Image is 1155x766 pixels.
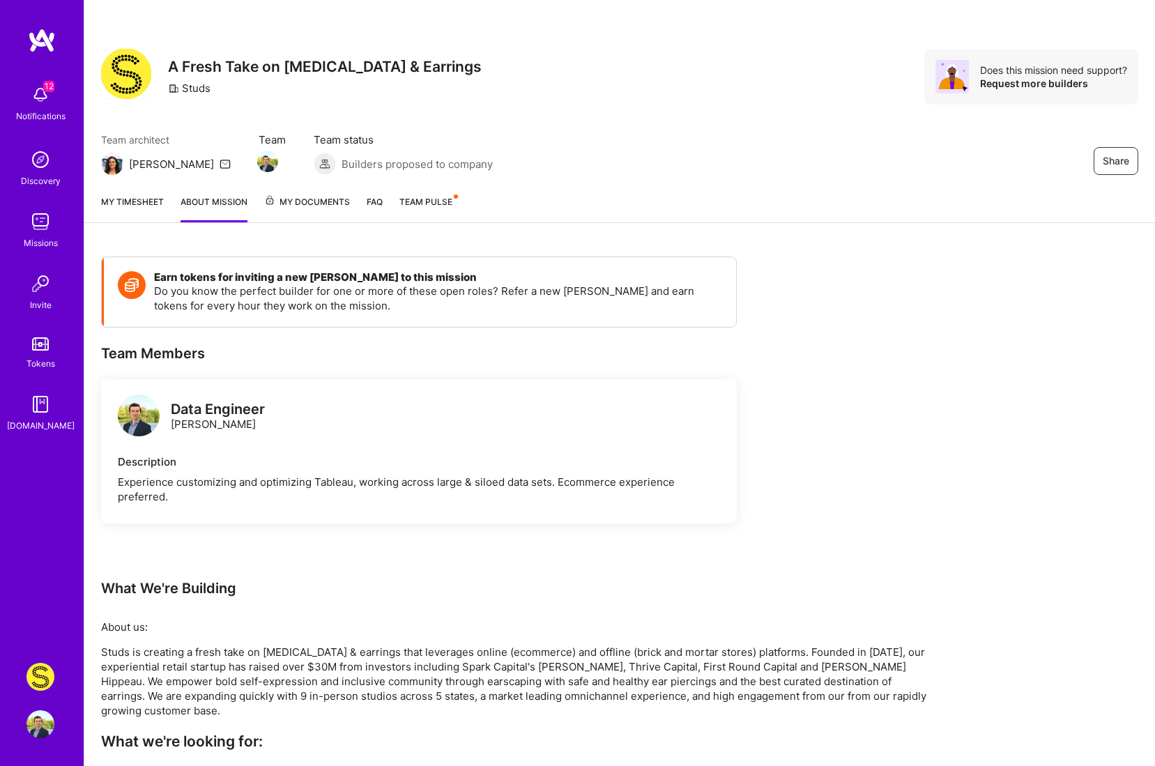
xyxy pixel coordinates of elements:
[181,194,247,222] a: About Mission
[399,194,457,222] a: Team Pulse
[259,150,277,174] a: Team Member Avatar
[935,60,969,93] img: Avatar
[367,194,383,222] a: FAQ
[980,63,1127,77] div: Does this mission need support?
[23,663,58,691] a: Studs: A Fresh Take on Ear Piercing & Earrings
[118,271,146,299] img: Token icon
[101,733,938,750] h3: What we're looking for:
[314,132,493,147] span: Team status
[171,402,265,417] div: Data Engineer
[980,77,1127,90] div: Request more builders
[26,663,54,691] img: Studs: A Fresh Take on Ear Piercing & Earrings
[118,395,160,440] a: logo
[101,132,231,147] span: Team architect
[26,356,55,371] div: Tokens
[154,284,722,313] p: Do you know the perfect builder for one or more of these open roles? Refer a new [PERSON_NAME] an...
[101,620,938,634] p: About us:
[1094,147,1138,175] button: Share
[154,271,722,284] h4: Earn tokens for inviting a new [PERSON_NAME] to this mission
[26,146,54,174] img: discovery
[101,344,737,362] div: Team Members
[101,579,938,597] div: What We're Building
[314,153,336,175] img: Builders proposed to company
[342,157,493,171] span: Builders proposed to company
[168,58,482,75] h3: A Fresh Take on [MEDICAL_DATA] & Earrings
[101,194,164,222] a: My timesheet
[7,418,75,433] div: [DOMAIN_NAME]
[30,298,52,312] div: Invite
[16,109,66,123] div: Notifications
[26,81,54,109] img: bell
[43,81,54,92] span: 12
[118,475,720,504] div: Experience customizing and optimizing Tableau, working across large & siloed data sets. Ecommerce...
[26,710,54,738] img: User Avatar
[26,208,54,236] img: teamwork
[264,194,350,210] span: My Documents
[168,83,179,94] i: icon CompanyGray
[168,81,211,95] div: Studs
[129,157,214,171] div: [PERSON_NAME]
[26,270,54,298] img: Invite
[171,402,265,431] div: [PERSON_NAME]
[399,197,452,207] span: Team Pulse
[101,153,123,175] img: Team Architect
[1103,154,1129,168] span: Share
[259,132,286,147] span: Team
[118,395,160,436] img: logo
[101,645,938,718] p: Studs is creating a fresh take on [MEDICAL_DATA] & earrings that leverages online (ecommerce) and...
[101,49,151,99] img: Company Logo
[24,236,58,250] div: Missions
[32,337,49,351] img: tokens
[23,710,58,738] a: User Avatar
[21,174,61,188] div: Discovery
[26,390,54,418] img: guide book
[264,194,350,222] a: My Documents
[220,158,231,169] i: icon Mail
[28,28,56,53] img: logo
[257,151,278,172] img: Team Member Avatar
[118,454,720,469] div: Description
